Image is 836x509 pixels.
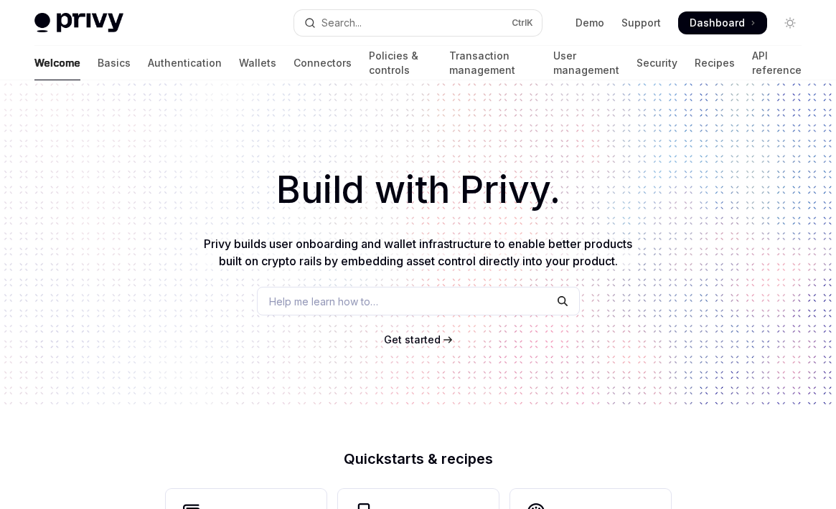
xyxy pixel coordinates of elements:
div: Search... [321,14,362,32]
span: Get started [384,333,441,346]
a: Support [621,16,661,30]
a: Demo [576,16,604,30]
span: Ctrl K [512,17,533,29]
a: Welcome [34,46,80,80]
span: Dashboard [690,16,745,30]
a: Wallets [239,46,276,80]
a: Recipes [695,46,735,80]
a: Get started [384,333,441,347]
img: light logo [34,13,123,33]
span: Help me learn how to… [269,294,378,309]
a: Basics [98,46,131,80]
h2: Quickstarts & recipes [166,452,671,466]
h1: Build with Privy. [23,162,813,218]
a: Transaction management [449,46,536,80]
button: Open search [294,10,543,36]
span: Privy builds user onboarding and wallet infrastructure to enable better products built on crypto ... [204,237,632,268]
a: Security [637,46,677,80]
button: Toggle dark mode [779,11,802,34]
a: API reference [752,46,802,80]
a: Dashboard [678,11,767,34]
a: User management [553,46,619,80]
a: Authentication [148,46,222,80]
a: Connectors [293,46,352,80]
a: Policies & controls [369,46,432,80]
